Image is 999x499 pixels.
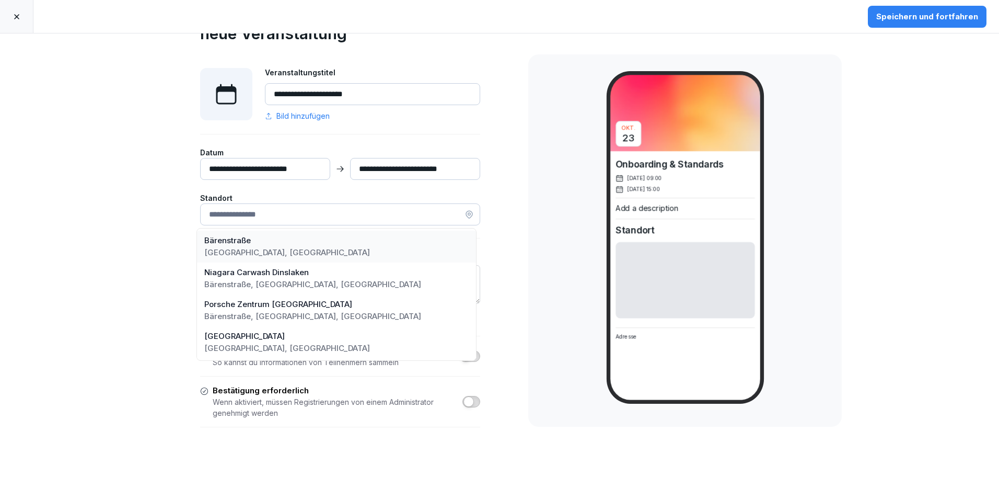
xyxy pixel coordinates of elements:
[627,185,659,193] p: [DATE] 15:00
[265,68,335,77] span: Veranstaltungstitel
[204,299,469,311] p: Porsche Zentrum [GEOGRAPHIC_DATA]
[204,279,469,291] p: Bärenstraße, [GEOGRAPHIC_DATA], [GEOGRAPHIC_DATA]
[610,75,760,151] img: event-placeholder-image.png
[204,343,469,355] p: [GEOGRAPHIC_DATA], [GEOGRAPHIC_DATA]
[200,148,224,157] span: Datum
[621,124,635,132] p: Okt.
[615,224,754,237] h2: Standort
[276,110,330,121] span: Bild hinzufügen
[204,311,469,323] p: Bärenstraße, [GEOGRAPHIC_DATA], [GEOGRAPHIC_DATA]
[627,174,661,182] p: [DATE] 09:00
[213,357,399,368] p: So kannst du Informationen von Teilnehmern sammeln
[204,247,469,259] p: [GEOGRAPHIC_DATA], [GEOGRAPHIC_DATA]
[876,11,978,22] div: Speichern und fortfahren
[204,235,469,247] p: Bärenstraße
[868,6,986,28] button: Speichern und fortfahren
[204,331,469,343] p: [GEOGRAPHIC_DATA]
[200,194,233,202] span: Standort
[615,157,754,171] h2: Onboarding & Standards
[615,203,754,214] p: Add a description
[615,333,754,341] p: Adresse
[622,133,634,143] p: 23
[204,267,469,279] p: Niagara Carwash Dinslaken
[213,396,458,418] p: Wenn aktiviert, müssen Registrierungen von einem Administrator genehmigt werden
[213,385,458,397] p: Bestätigung erforderlich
